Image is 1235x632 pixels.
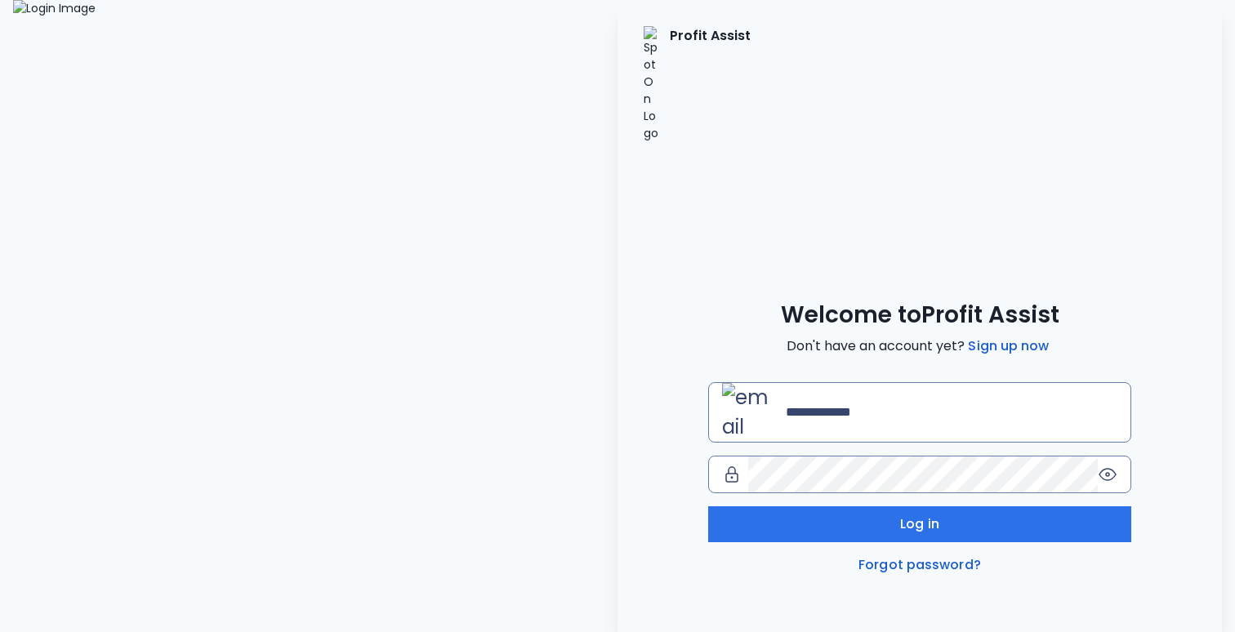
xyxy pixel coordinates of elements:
span: Welcome to Profit Assist [781,300,1059,330]
p: Profit Assist [670,26,751,142]
a: Forgot password? [855,555,984,575]
img: SpotOn Logo [644,26,660,142]
img: email [722,383,779,442]
span: Don't have an account yet? [787,336,1052,356]
a: Sign up now [965,336,1052,356]
span: Log in [900,514,939,534]
button: Log in [708,506,1131,542]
